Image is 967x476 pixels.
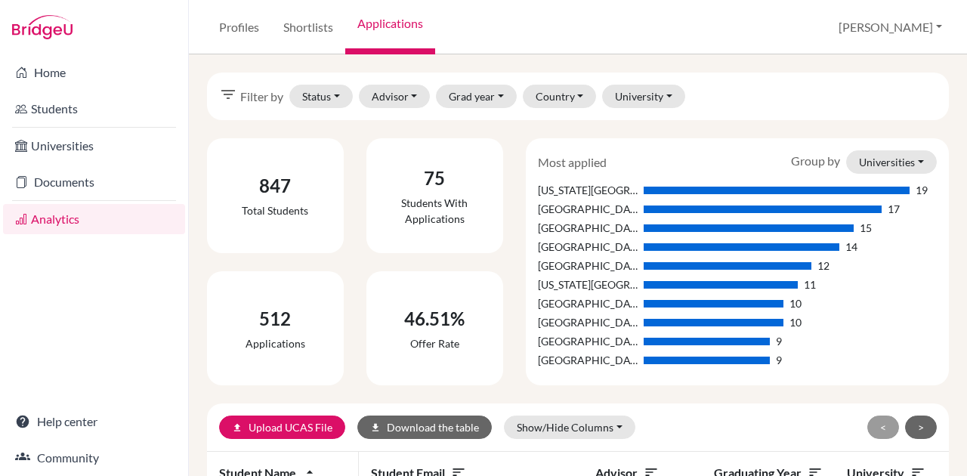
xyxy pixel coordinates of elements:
[845,239,857,255] div: 14
[817,258,830,274] div: 12
[538,182,638,198] div: [US_STATE][GEOGRAPHIC_DATA]
[832,13,949,42] button: [PERSON_NAME]
[3,57,185,88] a: Home
[232,422,243,433] i: upload
[289,85,353,108] button: Status
[404,335,465,351] div: Offer rate
[523,85,597,108] button: Country
[404,305,465,332] div: 46.51%
[538,352,638,368] div: [GEOGRAPHIC_DATA][US_STATE]
[538,258,638,274] div: [GEOGRAPHIC_DATA][US_STATE]
[538,277,638,292] div: [US_STATE][GEOGRAPHIC_DATA], [GEOGRAPHIC_DATA]
[436,85,517,108] button: Grad year
[846,150,937,174] button: Universities
[776,333,782,349] div: 9
[3,131,185,161] a: Universities
[359,85,431,108] button: Advisor
[527,153,618,172] div: Most applied
[602,85,685,108] button: University
[888,201,900,217] div: 17
[780,150,948,174] div: Group by
[3,94,185,124] a: Students
[246,305,305,332] div: 512
[916,182,928,198] div: 19
[378,165,491,192] div: 75
[219,85,237,104] i: filter_list
[538,333,638,349] div: [GEOGRAPHIC_DATA]
[3,443,185,473] a: Community
[3,204,185,234] a: Analytics
[538,314,638,330] div: [GEOGRAPHIC_DATA], [GEOGRAPHIC_DATA]
[860,220,872,236] div: 15
[3,406,185,437] a: Help center
[538,201,638,217] div: [GEOGRAPHIC_DATA][US_STATE]
[246,335,305,351] div: Applications
[378,195,491,227] div: Students with applications
[370,422,381,433] i: download
[242,202,308,218] div: Total students
[905,416,937,439] button: >
[242,172,308,199] div: 847
[219,416,345,439] a: uploadUpload UCAS File
[804,277,816,292] div: 11
[504,416,635,439] button: Show/Hide Columns
[538,220,638,236] div: [GEOGRAPHIC_DATA][US_STATE]
[867,416,899,439] button: <
[538,295,638,311] div: [GEOGRAPHIC_DATA]
[789,295,802,311] div: 10
[538,239,638,255] div: [GEOGRAPHIC_DATA][US_STATE]
[3,167,185,197] a: Documents
[776,352,782,368] div: 9
[12,15,73,39] img: Bridge-U
[240,88,283,106] span: Filter by
[357,416,492,439] button: downloadDownload the table
[789,314,802,330] div: 10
